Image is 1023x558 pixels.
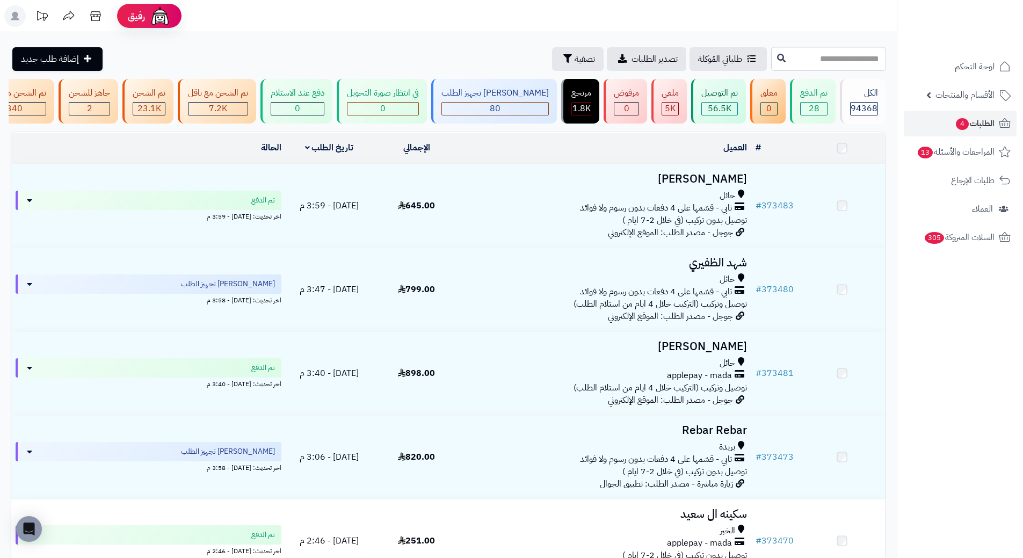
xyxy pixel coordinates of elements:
[788,79,838,124] a: تم الدفع 28
[756,367,761,380] span: #
[398,199,435,212] span: 645.00
[398,283,435,296] span: 799.00
[188,103,248,115] div: 7223
[723,141,747,154] a: العميل
[614,87,639,99] div: مرفوض
[667,369,732,382] span: applepay - mada
[16,378,281,389] div: اخر تحديث: [DATE] - 3:40 م
[69,103,110,115] div: 2
[690,47,767,71] a: طلباتي المُوكلة
[972,201,993,216] span: العملاء
[632,53,678,66] span: تصدير الطلبات
[904,139,1017,165] a: المراجعات والأسئلة13
[251,195,275,206] span: تم الدفع
[600,477,733,490] span: زيارة مباشرة - مصدر الطلب: تطبيق الجوال
[251,363,275,373] span: تم الدفع
[188,87,248,99] div: تم الشحن مع ناقل
[87,102,92,115] span: 2
[181,279,275,289] span: [PERSON_NAME] تجهيز الطلب
[850,87,878,99] div: الكل
[16,294,281,305] div: اخر تحديث: [DATE] - 3:58 م
[271,103,324,115] div: 0
[622,214,747,227] span: توصيل بدون تركيب (في خلال 2-7 ايام )
[403,141,430,154] a: الإجمالي
[756,141,761,154] a: #
[720,357,735,369] span: حائل
[761,103,777,115] div: 0
[924,231,945,244] span: 305
[608,394,733,407] span: جوجل - مصدر الطلب: الموقع الإلكتروني
[955,118,969,131] span: 4
[904,168,1017,193] a: طلبات الإرجاع
[380,102,386,115] span: 0
[756,199,794,212] a: #373483
[608,310,733,323] span: جوجل - مصدر الطلب: الموقع الإلكتروني
[398,367,435,380] span: 898.00
[689,79,748,124] a: تم التوصيل 56.5K
[69,87,110,99] div: جاهز للشحن
[955,59,995,74] span: لوحة التحكم
[955,116,995,131] span: الطلبات
[756,534,761,547] span: #
[28,5,55,30] a: تحديثات المنصة
[580,202,732,214] span: تابي - قسّمها على 4 دفعات بدون رسوم ولا فوائد
[16,545,281,556] div: اخر تحديث: [DATE] - 2:46 م
[924,230,995,245] span: السلات المتروكة
[719,441,735,453] span: بريدة
[128,10,145,23] span: رفيق
[667,537,732,549] span: applepay - mada
[748,79,788,124] a: معلق 0
[552,47,604,71] button: تصفية
[649,79,689,124] a: ملغي 5K
[16,461,281,473] div: اخر تحديث: [DATE] - 3:58 م
[614,103,639,115] div: 0
[442,103,548,115] div: 80
[176,79,258,124] a: تم الشحن مع ناقل 7.2K
[580,453,732,466] span: تابي - قسّمها على 4 دفعات بدون رسوم ولا فوائد
[756,451,794,463] a: #373473
[624,102,629,115] span: 0
[300,534,359,547] span: [DATE] - 2:46 م
[702,103,737,115] div: 56465
[917,144,995,160] span: المراجعات والأسئلة
[935,88,995,103] span: الأقسام والمنتجات
[809,102,819,115] span: 28
[133,103,165,115] div: 23086
[760,87,778,99] div: معلق
[800,87,828,99] div: تم الدفع
[300,199,359,212] span: [DATE] - 3:59 م
[300,283,359,296] span: [DATE] - 3:47 م
[258,79,335,124] a: دفع عند الاستلام 0
[465,340,747,353] h3: [PERSON_NAME]
[950,10,1013,33] img: logo-2.png
[622,465,747,478] span: توصيل بدون تركيب (في خلال 2-7 ايام )
[904,196,1017,222] a: العملاء
[572,103,591,115] div: 1806
[662,103,678,115] div: 4954
[575,53,595,66] span: تصفية
[398,534,435,547] span: 251.00
[766,102,772,115] span: 0
[21,53,79,66] span: إضافة طلب جديد
[756,283,761,296] span: #
[441,87,549,99] div: [PERSON_NAME] تجهيز الطلب
[120,79,176,124] a: تم الشحن 23.1K
[490,102,500,115] span: 80
[662,87,679,99] div: ملغي
[465,257,747,269] h3: شهد الظفيري
[6,102,23,115] span: 340
[904,54,1017,79] a: لوحة التحكم
[300,367,359,380] span: [DATE] - 3:40 م
[572,102,591,115] span: 1.8K
[465,508,747,520] h3: سكينه ال سعيد
[756,199,761,212] span: #
[701,87,738,99] div: تم التوصيل
[300,451,359,463] span: [DATE] - 3:06 م
[756,451,761,463] span: #
[209,102,227,115] span: 7.2K
[295,102,300,115] span: 0
[720,525,735,537] span: الخبر
[720,273,735,286] span: حائل
[904,111,1017,136] a: الطلبات4
[756,283,794,296] a: #373480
